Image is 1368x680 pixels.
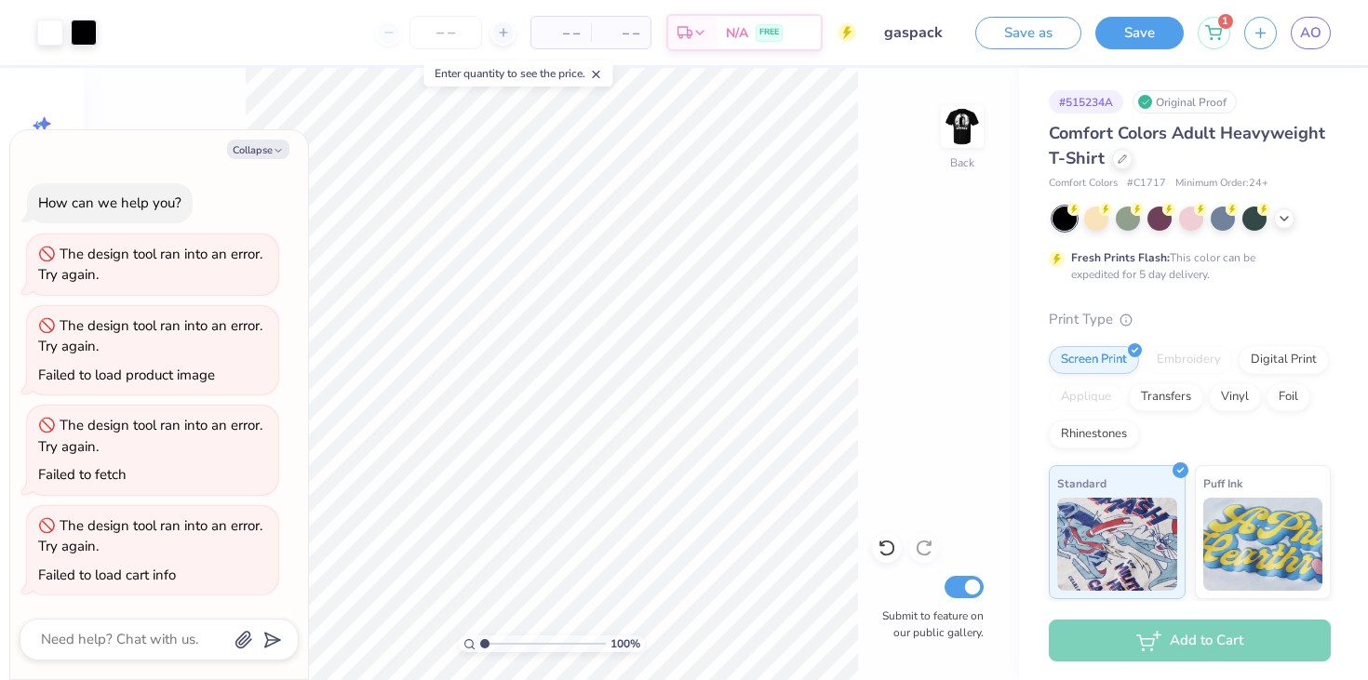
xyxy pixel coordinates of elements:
[38,193,181,212] div: How can we help you?
[1267,383,1310,411] div: Foil
[38,465,127,484] div: Failed to fetch
[38,416,262,456] div: The design tool ran into an error. Try again.
[1209,383,1261,411] div: Vinyl
[1095,17,1184,49] button: Save
[409,16,482,49] input: – –
[870,14,961,51] input: Untitled Design
[1203,473,1242,493] span: Puff Ink
[543,23,580,43] span: – –
[38,566,176,584] div: Failed to load cart info
[38,366,215,384] div: Failed to load product image
[38,245,262,285] div: The design tool ran into an error. Try again.
[1049,383,1123,411] div: Applique
[38,316,262,356] div: The design tool ran into an error. Try again.
[1049,420,1139,448] div: Rhinestones
[726,23,748,43] span: N/A
[1057,473,1106,493] span: Standard
[759,26,779,39] span: FREE
[1145,346,1233,374] div: Embroidery
[1203,498,1323,591] img: Puff Ink
[1291,17,1331,49] a: AO
[1218,14,1233,29] span: 1
[227,140,289,159] button: Collapse
[602,23,639,43] span: – –
[1127,176,1166,192] span: # C1717
[610,635,640,652] span: 100 %
[1239,346,1329,374] div: Digital Print
[1071,249,1300,283] div: This color can be expedited for 5 day delivery.
[1129,383,1203,411] div: Transfers
[424,60,613,87] div: Enter quantity to see the price.
[38,516,262,556] div: The design tool ran into an error. Try again.
[872,607,984,641] label: Submit to feature on our public gallery.
[1049,346,1139,374] div: Screen Print
[1049,309,1331,330] div: Print Type
[950,154,974,171] div: Back
[1057,498,1177,591] img: Standard
[1049,122,1325,169] span: Comfort Colors Adult Heavyweight T-Shirt
[944,108,981,145] img: Back
[1300,22,1321,44] span: AO
[1071,250,1170,265] strong: Fresh Prints Flash:
[1175,176,1268,192] span: Minimum Order: 24 +
[1049,176,1118,192] span: Comfort Colors
[975,17,1081,49] button: Save as
[1049,90,1123,113] div: # 515234A
[1133,90,1237,113] div: Original Proof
